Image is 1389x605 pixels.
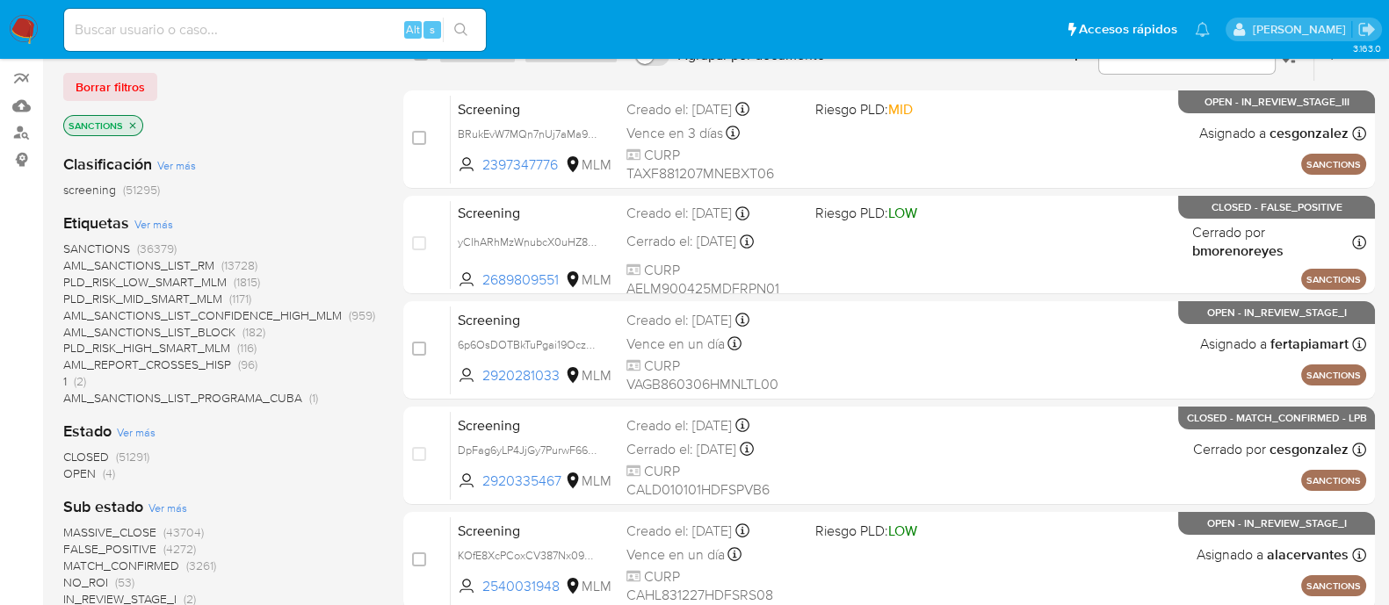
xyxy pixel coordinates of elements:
p: anamaria.arriagasanchez@mercadolibre.com.mx [1252,21,1351,38]
a: Notificaciones [1195,22,1210,37]
button: search-icon [443,18,479,42]
span: Alt [406,21,420,38]
span: 3.163.0 [1352,41,1380,55]
a: Salir [1357,20,1376,39]
input: Buscar usuario o caso... [64,18,486,41]
span: Accesos rápidos [1079,20,1177,39]
span: s [430,21,435,38]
